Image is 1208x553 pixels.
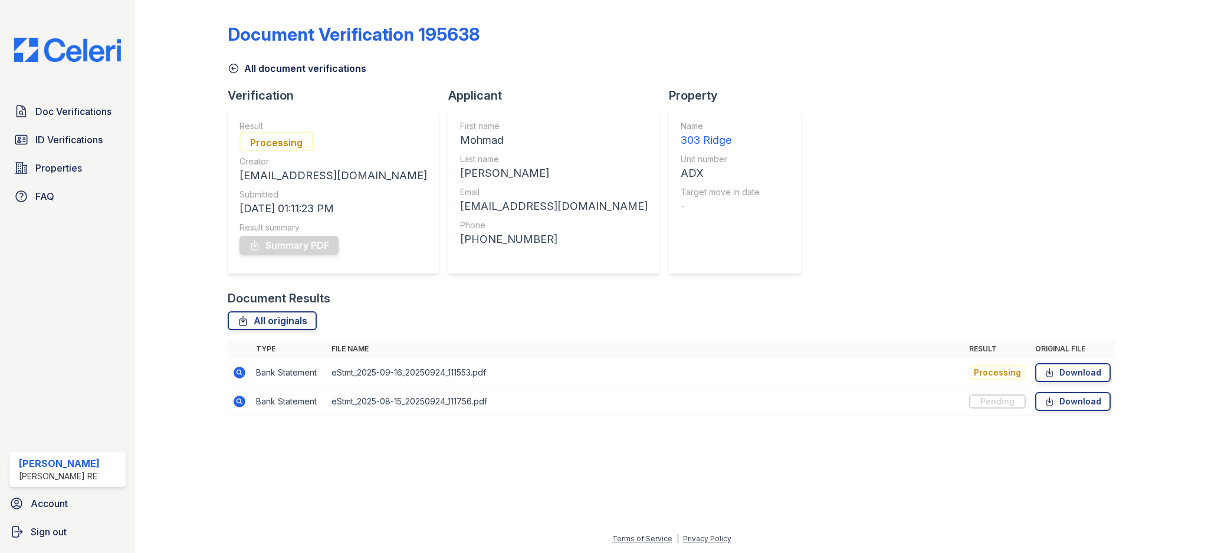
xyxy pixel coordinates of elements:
[239,167,427,184] div: [EMAIL_ADDRESS][DOMAIN_NAME]
[9,156,126,180] a: Properties
[460,132,648,149] div: Mohmad
[681,165,760,182] div: ADX
[19,470,100,482] div: [PERSON_NAME] RE
[5,38,130,62] img: CE_Logo_Blue-a8612792a0a2168367f1c8372b55b34899dd931a85d93a1a3d3e32e68fde9ad4.png
[251,340,327,358] th: Type
[9,128,126,152] a: ID Verifications
[239,132,313,151] div: Processing
[460,219,648,231] div: Phone
[612,534,672,543] a: Terms of Service
[327,340,964,358] th: File name
[460,153,648,165] div: Last name
[1035,363,1111,382] a: Download
[5,492,130,515] a: Account
[681,120,760,149] a: Name 303 Ridge
[677,534,679,543] div: |
[683,534,731,543] a: Privacy Policy
[35,161,82,175] span: Properties
[460,198,648,215] div: [EMAIL_ADDRESS][DOMAIN_NAME]
[964,340,1030,358] th: Result
[228,61,366,75] a: All document verifications
[239,189,427,200] div: Submitted
[681,120,760,132] div: Name
[251,358,327,387] td: Bank Statement
[228,87,448,104] div: Verification
[19,456,100,470] div: [PERSON_NAME]
[669,87,810,104] div: Property
[9,100,126,123] a: Doc Verifications
[35,104,111,119] span: Doc Verifications
[239,156,427,167] div: Creator
[31,496,68,511] span: Account
[969,366,1026,380] div: Processing
[35,189,54,203] span: FAQ
[35,133,103,147] span: ID Verifications
[228,290,330,307] div: Document Results
[327,387,964,416] td: eStmt_2025-08-15_20250924_111756.pdf
[251,387,327,416] td: Bank Statement
[327,358,964,387] td: eStmt_2025-09-16_20250924_111553.pdf
[31,525,67,539] span: Sign out
[460,186,648,198] div: Email
[1030,340,1115,358] th: Original file
[228,24,480,45] div: Document Verification 195638
[460,231,648,248] div: [PHONE_NUMBER]
[681,186,760,198] div: Target move in date
[681,153,760,165] div: Unit number
[239,120,427,132] div: Result
[228,311,317,330] a: All originals
[460,165,648,182] div: [PERSON_NAME]
[5,520,130,544] a: Sign out
[239,222,427,233] div: Result summary
[460,120,648,132] div: First name
[9,185,126,208] a: FAQ
[448,87,669,104] div: Applicant
[239,200,427,217] div: [DATE] 01:11:23 PM
[681,198,760,215] div: -
[969,394,1026,409] div: Pending
[1035,392,1111,411] a: Download
[681,132,760,149] div: 303 Ridge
